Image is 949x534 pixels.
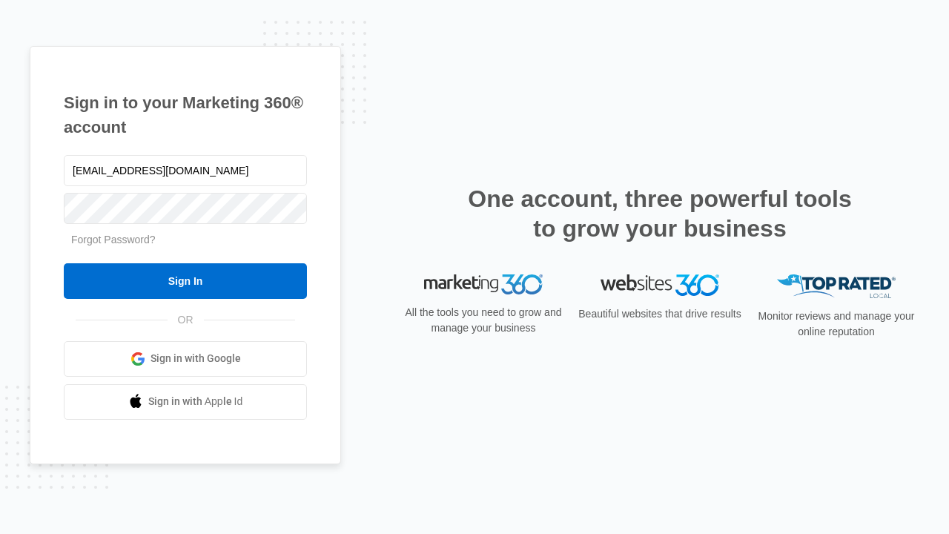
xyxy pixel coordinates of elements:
[64,341,307,377] a: Sign in with Google
[71,234,156,245] a: Forgot Password?
[64,384,307,420] a: Sign in with Apple Id
[148,394,243,409] span: Sign in with Apple Id
[577,306,743,322] p: Beautiful websites that drive results
[64,263,307,299] input: Sign In
[424,274,543,295] img: Marketing 360
[64,155,307,186] input: Email
[601,274,719,296] img: Websites 360
[463,184,856,243] h2: One account, three powerful tools to grow your business
[400,305,566,336] p: All the tools you need to grow and manage your business
[777,274,896,299] img: Top Rated Local
[64,90,307,139] h1: Sign in to your Marketing 360® account
[753,309,919,340] p: Monitor reviews and manage your online reputation
[151,351,241,366] span: Sign in with Google
[168,312,204,328] span: OR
